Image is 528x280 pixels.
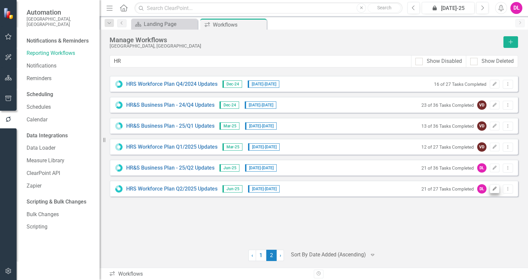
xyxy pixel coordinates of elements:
[421,123,474,129] small: 13 of 36 Tasks Completed
[477,121,486,131] div: VD
[110,44,500,49] div: [GEOGRAPHIC_DATA], [GEOGRAPHIC_DATA]
[421,102,474,108] small: 23 of 36 Tasks Completed
[27,182,93,190] a: Zapier
[27,103,93,111] a: Schedules
[482,58,514,65] div: Show Deleted
[126,80,218,88] a: HRS Workforce Plan Q4/2024 Updates
[510,2,522,14] button: DL
[427,58,462,65] div: Show Disabled
[27,116,93,124] a: Calendar
[222,80,242,88] span: Dec-24
[424,4,472,12] div: [DATE]-25
[134,2,402,14] input: Search ClearPoint...
[27,75,93,82] a: Reminders
[126,101,215,109] a: HR&S Business Plan - 24/Q4 Updates
[421,186,474,192] small: 21 of 27 Tasks Completed
[110,55,411,68] input: Filter Workflows...
[27,62,93,70] a: Notifications
[27,50,93,57] a: Reporting Workflows
[27,211,93,218] a: Bulk Changes
[27,37,89,45] div: Notifications & Reminders
[27,16,93,27] small: [GEOGRAPHIC_DATA], [GEOGRAPHIC_DATA]
[126,164,215,172] a: HR&S Business Plan - 25/Q2 Updates
[110,36,500,44] div: Manage Workflows
[27,157,93,165] a: Measure Library
[256,250,266,261] a: 1
[421,144,474,150] small: 12 of 27 Tasks Completed
[27,132,68,140] div: Data Integrations
[434,81,486,87] small: 16 of 27 Tasks Completed
[248,143,280,151] span: [DATE] - [DATE]
[477,184,486,194] div: DL
[477,142,486,152] div: VD
[368,3,401,13] button: Search
[251,252,253,258] span: ‹
[477,100,486,110] div: VD
[266,250,277,261] span: 2
[377,5,392,10] span: Search
[222,185,242,193] span: Jun-25
[126,143,218,151] a: HRS Workforce Plan Q1/2025 Updates
[144,20,196,28] div: Landing Page
[248,80,279,88] span: [DATE] - [DATE]
[280,252,281,258] span: ›
[213,21,265,29] div: Workflows
[27,223,93,231] a: Scripting
[109,270,309,278] div: Workflows
[222,143,242,151] span: Mar-25
[245,164,277,172] span: [DATE] - [DATE]
[27,91,53,98] div: Scheduling
[27,170,93,177] a: ClearPoint API
[422,2,475,14] button: [DATE]-25
[220,101,239,109] span: Dec-24
[248,185,280,193] span: [DATE] - [DATE]
[220,164,239,172] span: Jun-25
[3,8,15,19] img: ClearPoint Strategy
[245,122,277,130] span: [DATE] - [DATE]
[245,101,276,109] span: [DATE] - [DATE]
[126,185,218,193] a: HRS Workforce Plan Q2/2025 Updates
[220,122,239,130] span: Mar-25
[133,20,196,28] a: Landing Page
[27,144,93,152] a: Data Loader
[421,165,474,171] small: 21 of 36 Tasks Completed
[126,122,215,130] a: HR&S Business Plan - 25/Q1 Updates
[477,163,486,173] div: DL
[27,8,93,16] span: Automation
[27,198,86,206] div: Scripting & Bulk Changes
